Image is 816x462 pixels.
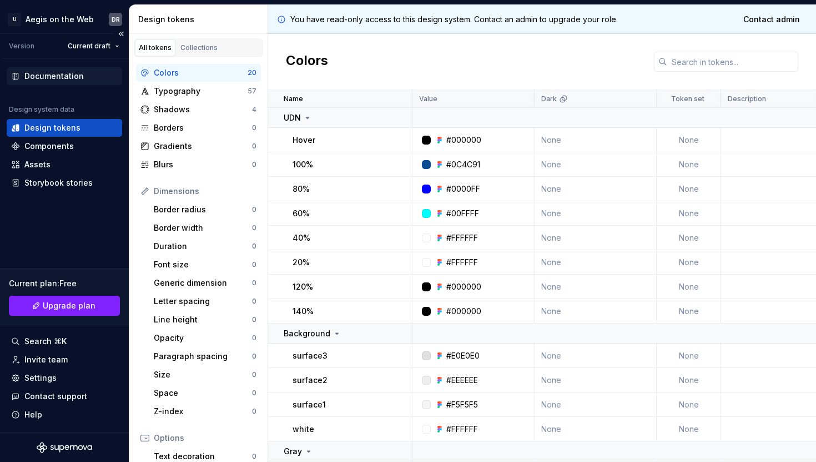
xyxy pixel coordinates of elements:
div: 4 [252,105,256,114]
td: None [657,275,721,299]
a: Assets [7,156,122,173]
div: Design tokens [24,122,80,133]
a: Opacity0 [149,329,261,347]
div: Text decoration [154,451,252,462]
p: You have read-only access to this design system. Contact an admin to upgrade your role. [290,14,618,25]
td: None [657,201,721,226]
p: Name [284,95,303,103]
td: None [657,368,721,393]
div: Storybook stories [24,177,93,188]
div: Z-index [154,406,252,417]
a: Documentation [7,67,122,85]
div: 0 [252,242,256,251]
td: None [535,226,657,250]
p: Gray [284,446,302,457]
td: None [535,201,657,226]
div: #E0E0E0 [446,350,480,361]
div: Options [154,433,256,444]
button: Help [7,406,122,424]
div: Line height [154,314,252,325]
div: Collections [180,43,218,52]
td: None [657,344,721,368]
td: None [535,344,657,368]
p: Token set [671,95,704,103]
div: #EEEEEE [446,375,478,386]
a: Space0 [149,384,261,402]
p: Value [419,95,437,103]
div: Generic dimension [154,277,252,289]
div: Help [24,409,42,420]
td: None [657,152,721,177]
p: 20% [293,257,310,268]
a: Blurs0 [136,156,261,173]
div: 0 [252,123,256,132]
td: None [535,299,657,324]
a: Letter spacing0 [149,292,261,310]
div: 0 [252,223,256,232]
div: Contact support [24,391,87,402]
div: 0 [252,279,256,287]
div: Shadows [154,104,252,115]
td: None [657,299,721,324]
div: Design tokens [138,14,263,25]
a: Border width0 [149,219,261,237]
div: 0 [252,160,256,169]
p: Background [284,328,330,339]
a: Z-index0 [149,403,261,420]
span: Contact admin [743,14,800,25]
div: 0 [252,452,256,461]
div: #000000 [446,135,481,146]
div: Documentation [24,71,84,82]
div: 0 [252,334,256,342]
div: Duration [154,241,252,252]
div: #00FFFF [446,208,479,219]
button: Upgrade plan [9,296,120,316]
div: Assets [24,159,51,170]
div: Font size [154,259,252,270]
p: 80% [293,183,310,195]
span: Upgrade plan [43,300,95,311]
td: None [535,128,657,152]
div: Size [154,369,252,380]
td: None [535,152,657,177]
div: #FFFFFF [446,232,478,244]
a: Shadows4 [136,101,261,118]
td: None [657,226,721,250]
button: Search ⌘K [7,332,122,350]
div: Paragraph spacing [154,351,252,362]
svg: Supernova Logo [37,442,92,453]
div: 0 [252,352,256,361]
div: Borders [154,122,252,133]
div: Aegis on the Web [26,14,94,25]
td: None [657,393,721,417]
span: Current draft [68,42,110,51]
div: Components [24,141,74,152]
button: Contact support [7,388,122,405]
a: Size0 [149,366,261,384]
a: Gradients0 [136,137,261,155]
div: 0 [252,315,256,324]
td: None [535,250,657,275]
p: 100% [293,159,313,170]
button: Current draft [63,38,124,54]
div: 57 [248,87,256,96]
td: None [657,250,721,275]
div: Colors [154,67,248,78]
td: None [535,275,657,299]
div: Blurs [154,159,252,170]
div: 0 [252,260,256,269]
div: Version [9,42,34,51]
div: #0C4C91 [446,159,480,170]
div: Opacity [154,332,252,344]
p: 140% [293,306,314,317]
button: Collapse sidebar [113,26,129,42]
div: Gradients [154,141,252,152]
div: #F5F5F5 [446,399,478,410]
div: 0 [252,389,256,398]
a: Borders0 [136,119,261,137]
div: #FFFFFF [446,424,478,435]
div: All tokens [139,43,172,52]
td: None [535,417,657,441]
div: 20 [248,68,256,77]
